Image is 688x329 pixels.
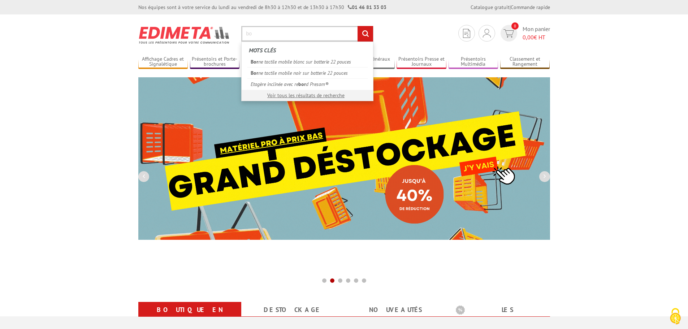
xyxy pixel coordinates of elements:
a: Borne tactile mobile noir sur batterie 22 pouces [247,67,368,78]
a: devis rapide 0 Mon panier 0,00€ HT [499,25,550,42]
span: Mots clés [249,47,276,54]
a: nouveautés [353,303,438,316]
a: Destockage [250,303,336,316]
strong: 01 46 81 33 03 [348,4,386,10]
b: Les promotions [456,303,546,318]
a: Présentoirs Multimédia [449,56,498,68]
button: Cookies (fenêtre modale) [663,304,688,329]
a: Catalogue gratuit [471,4,510,10]
div: Rechercher un produit ou une référence... [241,42,373,101]
span: Mon panier [523,25,550,42]
a: Borne tactile mobile blanc sur batterie 22 pouces [247,56,368,67]
span: 0,00 [523,34,534,41]
img: Cookies (fenêtre modale) [666,307,684,325]
a: Voir tous les résultats de recherche [267,92,345,99]
img: Présentoir, panneau, stand - Edimeta - PLV, affichage, mobilier bureau, entreprise [138,22,230,48]
em: bor [298,81,306,87]
a: Etagère inclinée avec rebord Presam® [247,78,368,90]
div: | [471,4,550,11]
img: devis rapide [463,29,470,38]
input: Rechercher un produit ou une référence... [241,26,373,42]
a: Présentoirs et Porte-brochures [190,56,240,68]
a: Classement et Rangement [500,56,550,68]
span: 0 [511,22,519,30]
img: devis rapide [483,29,491,38]
a: Commande rapide [511,4,550,10]
span: € HT [523,33,550,42]
a: Présentoirs Presse et Journaux [397,56,446,68]
img: devis rapide [503,29,514,38]
div: Nos équipes sont à votre service du lundi au vendredi de 8h30 à 12h30 et de 13h30 à 17h30 [138,4,386,11]
a: Affichage Cadres et Signalétique [138,56,188,68]
em: Bor [251,70,258,76]
em: Bor [251,59,258,65]
input: rechercher [358,26,373,42]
